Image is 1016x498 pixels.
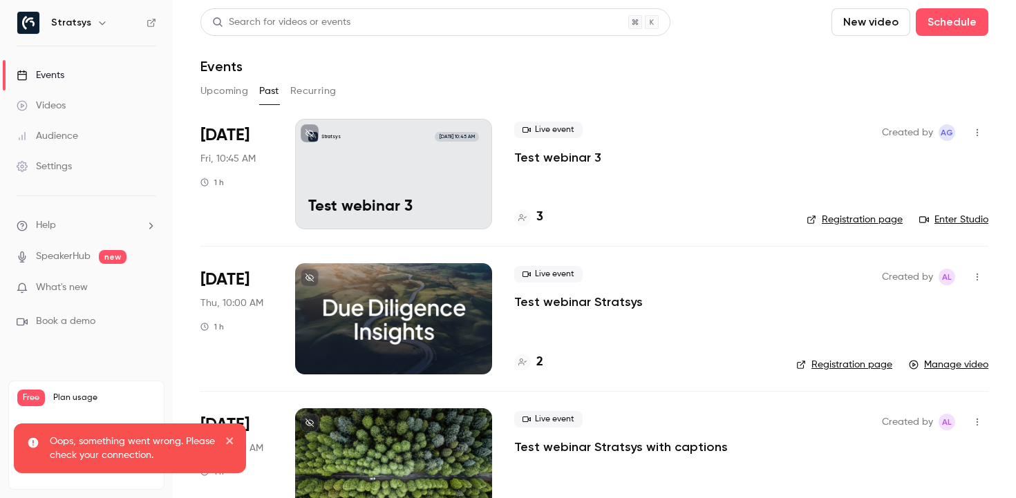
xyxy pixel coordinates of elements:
span: [DATE] 10:45 AM [435,132,478,142]
p: Oops, something went wrong. Please check your connection. [50,434,216,462]
span: Live event [514,411,583,428]
div: Search for videos or events [212,15,350,30]
span: [DATE] [200,124,250,146]
h4: 3 [536,208,543,227]
iframe: Noticeable Trigger [140,282,156,294]
li: help-dropdown-opener [17,218,156,233]
p: Stratsys [321,133,341,140]
span: Live event [514,122,583,138]
span: Fri, 10:45 AM [200,152,256,166]
a: Manage video [909,358,988,372]
span: Created by [882,414,933,430]
span: Created by [882,124,933,141]
span: Help [36,218,56,233]
a: 3 [514,208,543,227]
a: Registration page [807,213,903,227]
a: SpeakerHub [36,249,91,264]
button: Recurring [290,80,337,102]
span: What's new [36,280,88,295]
span: Free [17,390,45,406]
button: Upcoming [200,80,248,102]
span: Thu, 10:00 AM [200,296,263,310]
span: Alva Landberg [939,414,955,430]
button: New video [831,8,910,36]
div: Events [17,68,64,82]
div: 1 h [200,177,224,188]
button: Past [259,80,279,102]
span: Plan usage [53,392,156,403]
button: Schedule [916,8,988,36]
div: Jul 3 Thu, 10:00 AM (Europe/Stockholm) [200,263,273,374]
h4: 2 [536,353,543,372]
p: Test webinar 3 [308,198,479,216]
a: Test webinar 3Stratsys[DATE] 10:45 AMTest webinar 3 [295,119,492,229]
span: Live event [514,266,583,282]
span: new [99,250,126,264]
div: Settings [17,160,72,173]
span: [DATE] [200,414,250,436]
span: AL [942,414,952,430]
img: Stratsys [17,12,39,34]
div: Videos [17,99,66,113]
span: AG [941,124,953,141]
div: 1 h [200,321,224,332]
a: Test webinar 3 [514,149,601,166]
span: Alexander Gustafsson [939,124,955,141]
div: Audience [17,129,78,143]
a: Test webinar Stratsys [514,294,643,310]
span: AL [942,269,952,285]
h1: Events [200,58,243,75]
h6: Stratsys [51,16,91,30]
a: Enter Studio [919,213,988,227]
span: Alva Landberg [939,269,955,285]
a: 2 [514,353,543,372]
span: [DATE] [200,269,250,291]
span: Book a demo [36,314,95,329]
a: Registration page [796,358,892,372]
span: Created by [882,269,933,285]
a: Test webinar Stratsys with captions [514,439,728,455]
div: Jul 4 Fri, 10:45 AM (Europe/Stockholm) [200,119,273,229]
button: close [225,434,235,451]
